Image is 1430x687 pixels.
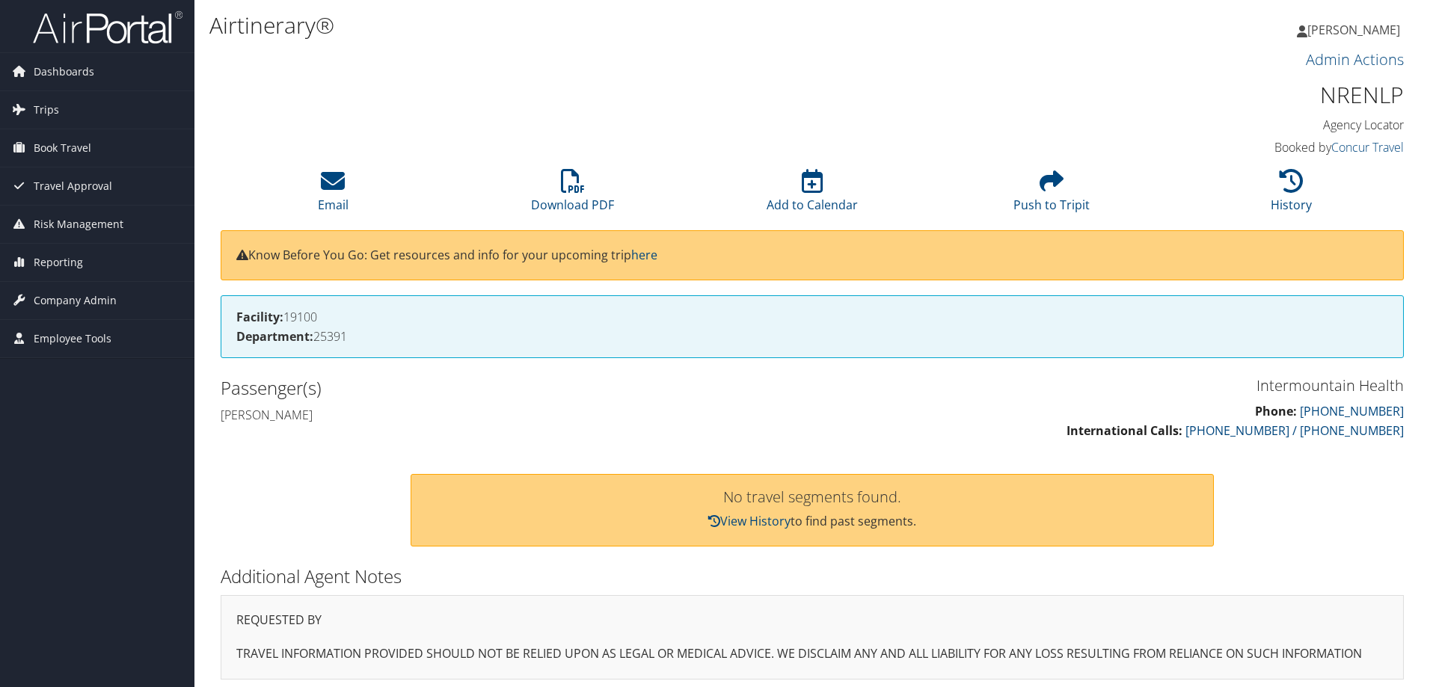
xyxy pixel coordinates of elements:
[1306,49,1404,70] a: Admin Actions
[34,282,117,319] span: Company Admin
[34,129,91,167] span: Book Travel
[221,407,801,423] h4: [PERSON_NAME]
[34,206,123,243] span: Risk Management
[209,10,1013,41] h1: Airtinerary®
[767,177,858,213] a: Add to Calendar
[426,512,1199,532] p: to find past segments.
[631,247,657,263] a: here
[236,644,1388,664] p: TRAVEL INFORMATION PROVIDED SHOULD NOT BE RELIED UPON AS LEGAL OR MEDICAL ADVICE. WE DISCLAIM ANY...
[426,490,1199,505] h3: No travel segments found.
[708,513,791,529] a: View History
[1255,403,1297,419] strong: Phone:
[1067,422,1182,439] strong: International Calls:
[1300,403,1404,419] a: [PHONE_NUMBER]
[1125,79,1404,111] h1: NRENLP
[34,244,83,281] span: Reporting
[1125,117,1404,133] h4: Agency Locator
[236,246,1388,265] p: Know Before You Go: Get resources and info for your upcoming trip
[823,375,1404,396] h3: Intermountain Health
[531,177,614,213] a: Download PDF
[221,375,801,401] h2: Passenger(s)
[221,564,1404,589] h2: Additional Agent Notes
[34,320,111,357] span: Employee Tools
[1307,22,1400,38] span: [PERSON_NAME]
[236,611,1388,630] p: REQUESTED BY
[34,53,94,90] span: Dashboards
[1013,177,1090,213] a: Push to Tripit
[1331,139,1404,155] a: Concur Travel
[1185,422,1404,439] a: [PHONE_NUMBER] / [PHONE_NUMBER]
[34,91,59,129] span: Trips
[33,10,182,45] img: airportal-logo.png
[236,311,1388,323] h4: 19100
[236,328,313,345] strong: Department:
[1271,177,1312,213] a: History
[318,177,349,213] a: Email
[1297,7,1415,52] a: [PERSON_NAME]
[236,309,283,325] strong: Facility:
[236,330,1388,342] h4: 25391
[1125,139,1404,155] h4: Booked by
[34,167,112,205] span: Travel Approval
